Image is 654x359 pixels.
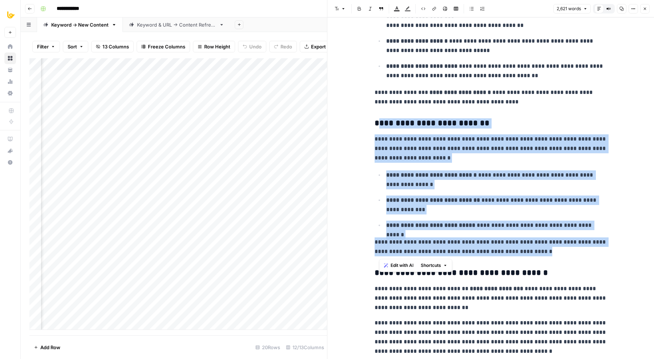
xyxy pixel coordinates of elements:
button: Help + Support [4,157,16,168]
button: Redo [269,41,297,52]
img: All About AI Logo [4,8,17,21]
button: Add Row [29,342,65,353]
button: Row Height [193,41,235,52]
a: Keyword -> New Content [37,17,123,32]
button: Freeze Columns [137,41,190,52]
span: 2,621 words [557,5,581,12]
button: Undo [238,41,266,52]
span: Redo [280,43,292,50]
span: Row Height [204,43,230,50]
span: 13 Columns [102,43,129,50]
button: Edit with AI [381,261,416,270]
span: Shortcuts [421,262,441,269]
div: 20 Rows [253,342,283,353]
span: Export CSV [311,43,337,50]
span: Undo [249,43,262,50]
a: Home [4,41,16,52]
span: Add Row [40,344,60,351]
div: Keyword & URL -> Content Refresh [137,21,216,28]
a: Browse [4,52,16,64]
span: Edit with AI [391,262,413,269]
button: Workspace: All About AI [4,6,16,24]
button: Export CSV [300,41,342,52]
a: Your Data [4,64,16,76]
div: Keyword -> New Content [51,21,109,28]
a: Usage [4,76,16,87]
button: Shortcuts [418,261,451,270]
span: Sort [68,43,77,50]
a: Settings [4,87,16,99]
a: AirOps Academy [4,133,16,145]
div: 12/13 Columns [283,342,327,353]
a: Keyword & URL -> Content Refresh [123,17,230,32]
button: What's new? [4,145,16,157]
span: Filter [37,43,49,50]
button: Sort [63,41,88,52]
div: What's new? [5,145,16,156]
span: Freeze Columns [148,43,185,50]
button: Filter [32,41,60,52]
button: 13 Columns [91,41,134,52]
button: 2,621 words [553,4,591,13]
